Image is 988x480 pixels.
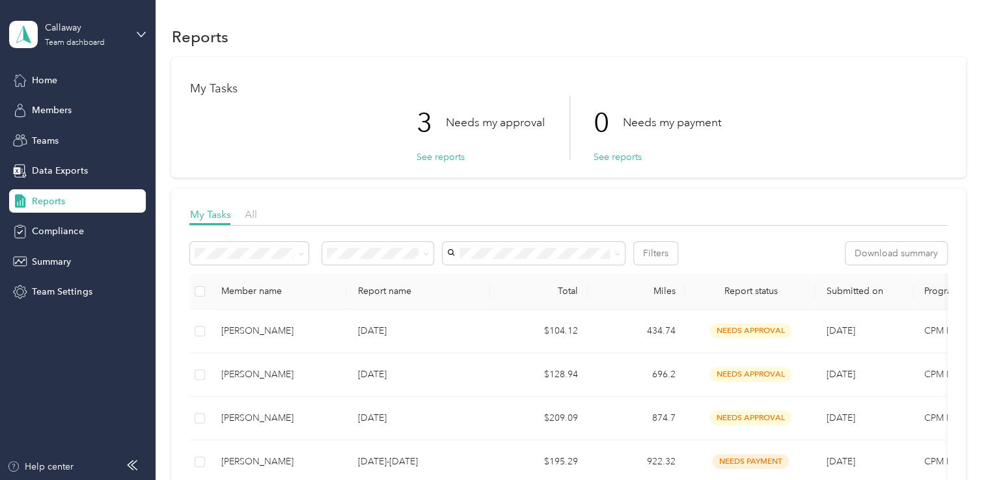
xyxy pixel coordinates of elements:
[32,255,71,269] span: Summary
[357,411,480,425] p: [DATE]
[32,103,72,117] span: Members
[709,367,791,382] span: needs approval
[45,39,105,47] div: Team dashboard
[593,96,622,150] p: 0
[32,194,65,208] span: Reports
[7,460,74,473] button: Help center
[171,30,228,44] h1: Reports
[244,208,256,220] span: All
[189,82,947,96] h1: My Tasks
[696,286,805,297] span: Report status
[709,323,791,338] span: needs approval
[445,114,544,131] p: Needs my approval
[826,369,855,380] span: [DATE]
[32,164,87,178] span: Data Exports
[221,324,336,338] div: [PERSON_NAME]
[32,224,83,238] span: Compliance
[416,150,464,164] button: See reports
[816,274,913,310] th: Submitted on
[45,21,126,34] div: Callaway
[221,286,336,297] div: Member name
[490,310,588,353] td: $104.12
[622,114,720,131] p: Needs my payment
[634,242,678,265] button: Filters
[357,455,480,469] p: [DATE]-[DATE]
[32,73,57,87] span: Home
[221,411,336,425] div: [PERSON_NAME]
[210,274,347,310] th: Member name
[221,455,336,469] div: [PERSON_NAME]
[32,285,92,299] span: Team Settings
[501,286,577,297] div: Total
[347,274,490,310] th: Report name
[826,412,855,423] span: [DATE]
[357,367,480,382] p: [DATE]
[709,410,791,425] span: needs approval
[490,397,588,440] td: $209.09
[490,353,588,397] td: $128.94
[712,454,789,469] span: needs payment
[32,134,59,148] span: Teams
[593,150,641,164] button: See reports
[416,96,445,150] p: 3
[826,456,855,467] span: [DATE]
[588,310,685,353] td: 434.74
[221,367,336,382] div: [PERSON_NAME]
[915,407,988,480] iframe: Everlance-gr Chat Button Frame
[845,242,947,265] button: Download summary
[598,286,675,297] div: Miles
[588,353,685,397] td: 696.2
[826,325,855,336] span: [DATE]
[189,208,230,220] span: My Tasks
[588,397,685,440] td: 874.7
[357,324,480,338] p: [DATE]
